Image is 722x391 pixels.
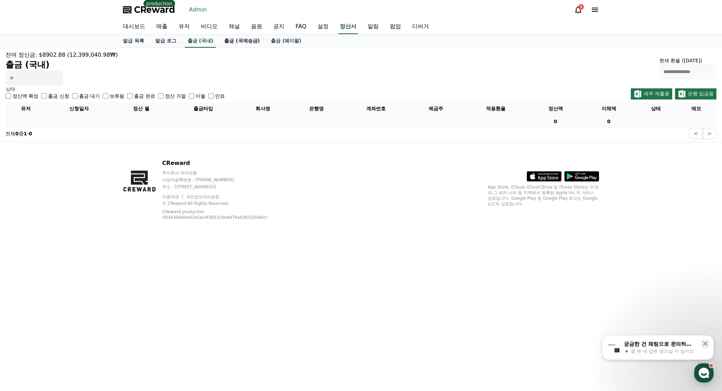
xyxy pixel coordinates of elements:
[659,57,716,64] p: 현재 환율 ([DATE])
[409,102,462,115] th: 예금주
[676,102,716,115] th: 메모
[186,4,210,15] a: Admin
[39,51,118,58] span: $8902.88 (12,399,040.98₩)
[384,19,407,34] a: 팝업
[108,231,116,237] span: 설정
[6,59,118,70] h2: 출금 (국내)
[338,19,358,34] a: 정산서
[112,102,170,115] th: 정산 월
[265,34,307,48] a: 출금 (페이팔)
[64,231,72,237] span: 대화
[170,102,236,115] th: 출금타입
[29,131,32,136] strong: 0
[117,19,151,34] a: 대시보드
[6,86,225,93] p: 상태
[150,34,182,48] a: 발급 로그
[532,118,579,125] p: 0
[675,88,716,99] button: 은행 입금용
[123,4,175,15] a: CReward
[268,19,290,34] a: 공지
[585,118,633,125] p: 0
[186,194,219,199] a: 개인정보처리방침
[644,91,669,96] span: 세무 제출용
[162,194,184,199] a: 이용약관
[574,6,582,14] a: 9
[13,93,38,99] label: 정산액 확정
[134,4,175,15] span: CReward
[24,131,27,136] strong: 1
[223,19,245,34] a: 채널
[46,221,90,238] a: 대화
[215,93,225,99] label: 만료
[196,93,205,99] label: 이월
[6,51,37,58] span: 잔여 정산금:
[578,4,584,10] div: 9
[582,102,635,115] th: 이체액
[689,128,703,139] button: <
[151,19,173,34] a: 매출
[236,102,290,115] th: 회사명
[362,19,384,34] a: 알림
[173,19,195,34] a: 유저
[312,19,334,34] a: 설정
[185,34,216,48] a: 출금 (국내)
[117,34,150,48] a: 발급 목록
[165,93,186,99] label: 정산 거절
[688,91,714,96] span: 은행 입금용
[79,93,100,99] label: 출금 대기
[407,19,434,34] a: 디버거
[2,221,46,238] a: 홈
[6,130,32,137] p: 전체 중 -
[290,102,343,115] th: 은행명
[90,221,134,238] a: 설정
[162,170,284,176] p: 주식회사 와이피랩
[162,159,284,167] p: CReward
[134,93,155,99] label: 출금 완료
[162,184,284,190] p: 주소 : [STREET_ADDRESS]
[6,102,46,115] th: 유저
[110,93,124,99] label: 보류됨
[631,88,672,99] button: 세무 제출용
[635,102,676,115] th: 상태
[463,102,529,115] th: 적용환율
[343,102,409,115] th: 계좌번호
[162,177,284,183] p: 사업자등록번호 : [PHONE_NUMBER]
[162,201,284,206] p: © CReward All Rights Reserved.
[290,19,312,34] a: FAQ
[48,93,69,99] label: 출금 신청
[219,34,265,48] a: 출금 (국제송금)
[245,19,268,34] a: 음원
[162,209,274,220] p: CReward production (f044396d4a62e5ec4f3653cbe4d76e936520cb6c)
[22,231,26,237] span: 홈
[46,102,112,115] th: 신청일자
[529,102,582,115] th: 정산액
[703,128,716,139] button: >
[195,19,223,34] a: 비디오
[488,184,599,207] p: App Store, iCloud, iCloud Drive 및 iTunes Store는 미국과 그 밖의 나라 및 지역에서 등록된 Apple Inc.의 서비스 상표입니다. Goo...
[15,131,19,136] strong: 0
